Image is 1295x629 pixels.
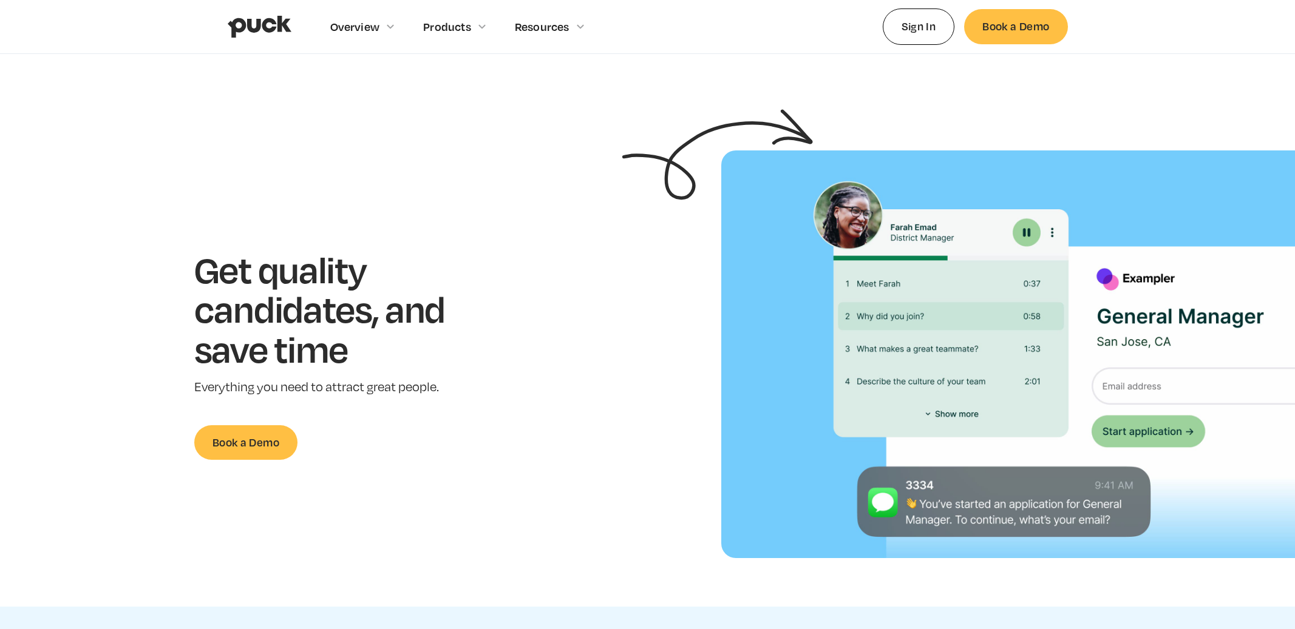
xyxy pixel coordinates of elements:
[515,20,569,33] div: Resources
[330,20,380,33] div: Overview
[194,249,483,369] h1: Get quality candidates, and save time
[423,20,471,33] div: Products
[964,9,1067,44] a: Book a Demo
[194,378,483,396] p: Everything you need to attract great people.
[883,8,955,44] a: Sign In
[194,425,297,460] a: Book a Demo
